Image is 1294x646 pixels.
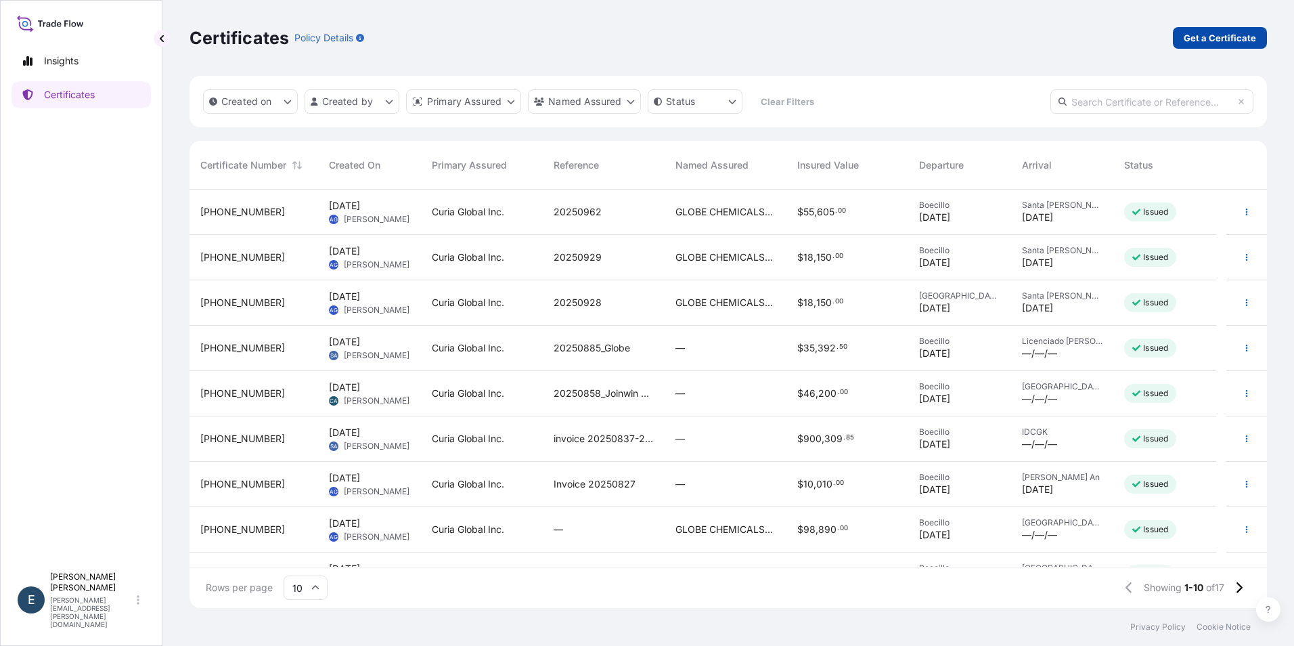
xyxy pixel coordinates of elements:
[675,251,776,264] span: GLOBE CHEMICALSSA. DE CV
[432,341,504,355] span: Curia Global Inc.
[200,387,285,400] span: [PHONE_NUMBER]
[200,477,285,491] span: [PHONE_NUMBER]
[554,523,563,536] span: —
[813,298,816,307] span: ,
[1184,31,1256,45] p: Get a Certificate
[200,158,286,172] span: Certificate Number
[294,31,353,45] p: Policy Details
[919,472,1000,483] span: Boecillo
[813,479,816,489] span: ,
[919,483,950,496] span: [DATE]
[329,471,360,485] span: [DATE]
[843,435,845,440] span: .
[221,95,272,108] p: Created on
[200,341,285,355] span: [PHONE_NUMBER]
[200,432,285,446] span: [PHONE_NUMBER]
[648,89,742,114] button: certificateStatus Filter options
[919,528,950,542] span: [DATE]
[839,345,847,349] span: 50
[797,479,803,489] span: $
[289,157,305,173] button: Sort
[816,525,818,534] span: ,
[330,349,338,362] span: SA
[329,335,360,349] span: [DATE]
[344,441,409,452] span: [PERSON_NAME]
[1022,211,1053,224] span: [DATE]
[816,298,832,307] span: 150
[329,290,360,303] span: [DATE]
[803,479,813,489] span: 10
[344,305,409,316] span: [PERSON_NAME]
[919,347,950,360] span: [DATE]
[1022,381,1103,392] span: [GEOGRAPHIC_DATA]
[675,387,685,400] span: —
[50,572,134,593] p: [PERSON_NAME] [PERSON_NAME]
[846,435,854,440] span: 85
[432,477,504,491] span: Curia Global Inc.
[200,205,285,219] span: [PHONE_NUMBER]
[840,390,848,395] span: 00
[432,251,504,264] span: Curia Global Inc.
[1022,158,1052,172] span: Arrival
[1022,483,1053,496] span: [DATE]
[797,389,803,398] span: $
[797,253,803,262] span: $
[919,158,964,172] span: Departure
[761,95,814,108] p: Clear Filters
[816,389,818,398] span: ,
[12,47,151,74] a: Insights
[816,479,832,489] span: 010
[432,158,507,172] span: Primary Assured
[836,345,839,349] span: .
[344,532,409,542] span: [PERSON_NAME]
[797,207,803,217] span: $
[554,251,602,264] span: 20250929
[1143,207,1168,217] p: Issued
[1022,200,1103,211] span: Santa [PERSON_NAME]
[329,562,360,576] span: [DATE]
[1022,301,1053,315] span: [DATE]
[554,296,602,309] span: 20250928
[814,207,817,217] span: ,
[305,89,399,114] button: createdBy Filter options
[1130,622,1186,632] a: Privacy Policy
[329,199,360,213] span: [DATE]
[1124,158,1153,172] span: Status
[344,214,409,225] span: [PERSON_NAME]
[838,209,846,213] span: 00
[344,486,409,497] span: [PERSON_NAME]
[824,434,843,444] span: 309
[803,434,822,444] span: 900
[1143,433,1168,444] p: Issued
[840,526,848,531] span: 00
[1173,27,1267,49] a: Get a Certificate
[797,343,803,353] span: $
[432,432,504,446] span: Curia Global Inc.
[803,343,815,353] span: 35
[1143,297,1168,308] p: Issued
[1197,622,1251,632] p: Cookie Notice
[675,341,685,355] span: —
[554,158,599,172] span: Reference
[44,88,95,102] p: Certificates
[817,207,834,217] span: 605
[432,387,504,400] span: Curia Global Inc.
[835,299,843,304] span: 00
[200,523,285,536] span: [PHONE_NUMBER]
[837,526,839,531] span: .
[344,259,409,270] span: [PERSON_NAME]
[206,581,273,595] span: Rows per page
[528,89,641,114] button: cargoOwner Filter options
[675,432,685,446] span: —
[1143,524,1168,535] p: Issued
[554,477,635,491] span: Invoice 20250827
[919,200,1000,211] span: Boecillo
[1022,336,1103,347] span: Licenciado [PERSON_NAME]
[833,481,835,486] span: .
[330,485,338,498] span: AG
[675,296,776,309] span: GLOBE CHEMICALSSA. DE CV
[1022,563,1103,574] span: [GEOGRAPHIC_DATA]
[189,27,289,49] p: Certificates
[1022,472,1103,483] span: [PERSON_NAME] An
